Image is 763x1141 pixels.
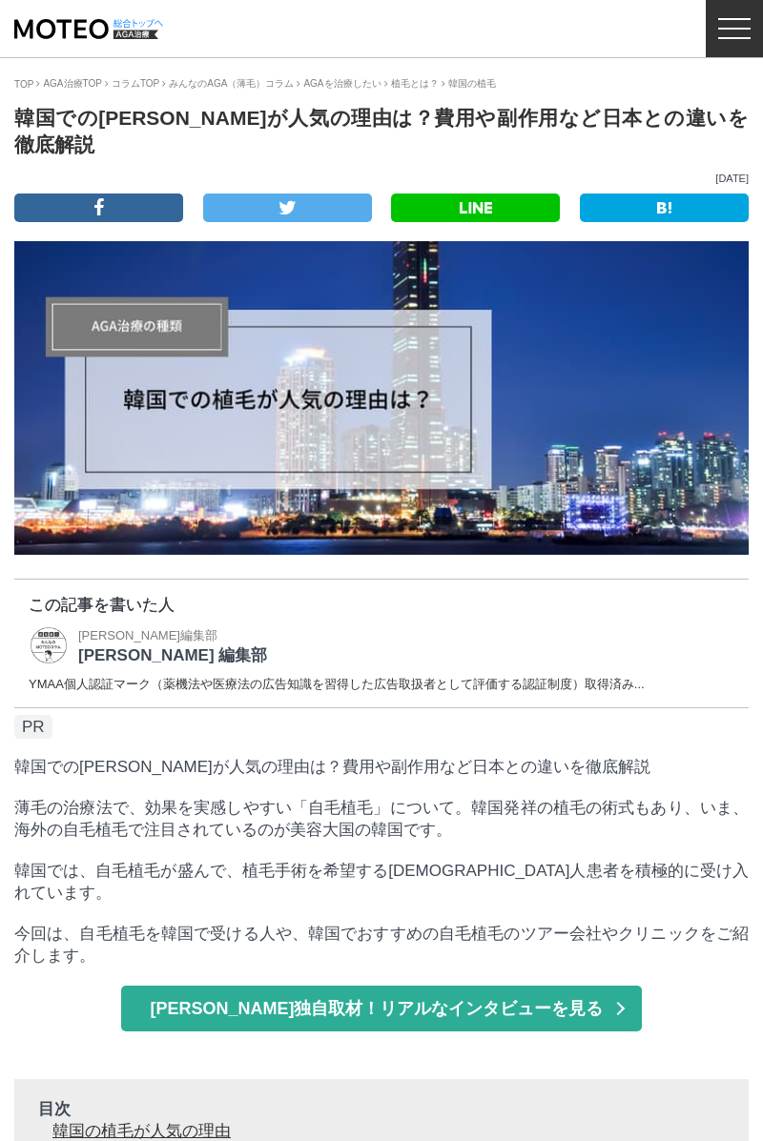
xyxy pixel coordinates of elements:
p: 今回は、自毛植毛を韓国で受ける人や、韓国でおすすめの自毛植毛のツアー会社やクリニックをご紹介します。 [14,923,749,967]
a: AGAを治療したい [303,78,381,89]
p: 目次 [38,1098,725,1120]
dd: YMAA個人認証マーク（薬機法や医療法の広告知識を習得した広告取扱者として評価する認証制度）取得済み... [29,676,734,693]
p: 薄毛の治療法で、効果を実感しやすい「自毛植毛」について。韓国発祥の植毛の術式もあり、いま、海外の自毛植毛で注目されているのが美容大国の韓国です。 [14,797,749,841]
p: この記事を書いた人 [29,594,734,616]
a: 植毛とは？ [391,78,439,89]
img: MOTEO AGA [14,19,158,39]
a: 韓国の植毛が人気の理由 [52,1122,231,1140]
img: B! [657,202,670,214]
li: 韓国の植毛 [442,77,496,91]
a: AGA治療TOP [43,78,102,89]
a: コラムTOP [112,78,159,89]
a: TOP [14,79,33,90]
span: [PERSON_NAME]編集部 [78,628,217,642]
img: 韓国での植毛が人気の理由は？費用や副作用など日本との違いを徹底解説 [14,241,749,555]
a: MOTEO 編集部 [PERSON_NAME]編集部 [PERSON_NAME] 編集部 [29,625,267,666]
img: 総合トップへ [113,19,164,28]
a: みんなのAGA（薄毛）コラム [169,78,294,89]
p: [PERSON_NAME] 編集部 [78,644,267,666]
h1: 韓国での[PERSON_NAME]が人気の理由は？費用や副作用など日本との違いを徹底解説 [14,105,749,158]
p: [DATE] [14,173,749,184]
p: 韓国では、自毛植毛が盛んで、植毛手術を希望する[DEMOGRAPHIC_DATA]人患者を積極的に受け入れています。 [14,860,749,904]
img: LINE [460,202,492,214]
a: [PERSON_NAME]独自取材！リアルなインタビューを見る [121,986,641,1031]
img: MOTEO 編集部 [29,625,69,665]
span: PR [14,715,52,739]
p: 韓国での[PERSON_NAME]が人気の理由は？費用や副作用など日本との違いを徹底解説 [14,756,749,778]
